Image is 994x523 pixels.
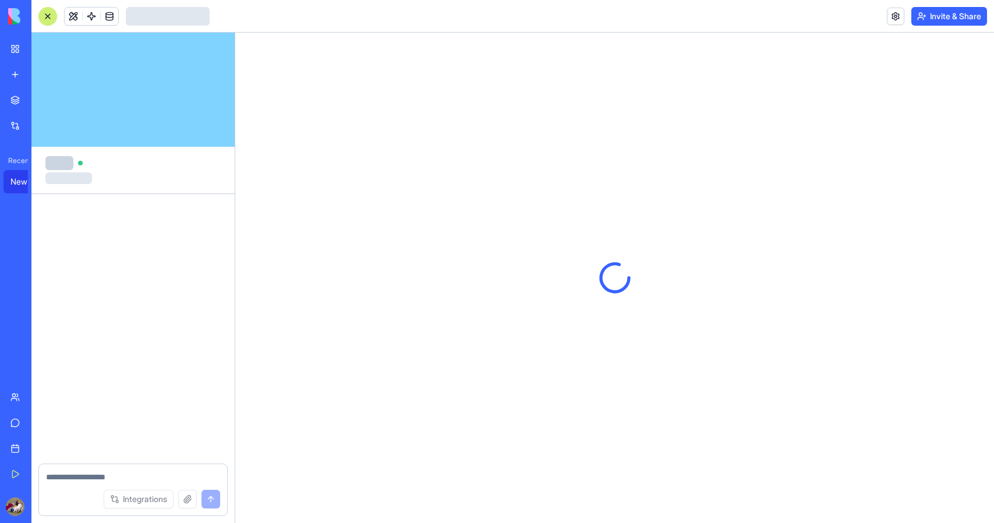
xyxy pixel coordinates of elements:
[10,176,43,188] div: New App
[8,8,80,24] img: logo
[3,156,28,165] span: Recent
[3,170,50,193] a: New App
[6,497,24,516] img: ACg8ocIgJSo-9v3IpO1saGFhZQehXWkLeHoSIdRz6lRRSv8QQWqTvTo=s96-c
[911,7,987,26] button: Invite & Share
